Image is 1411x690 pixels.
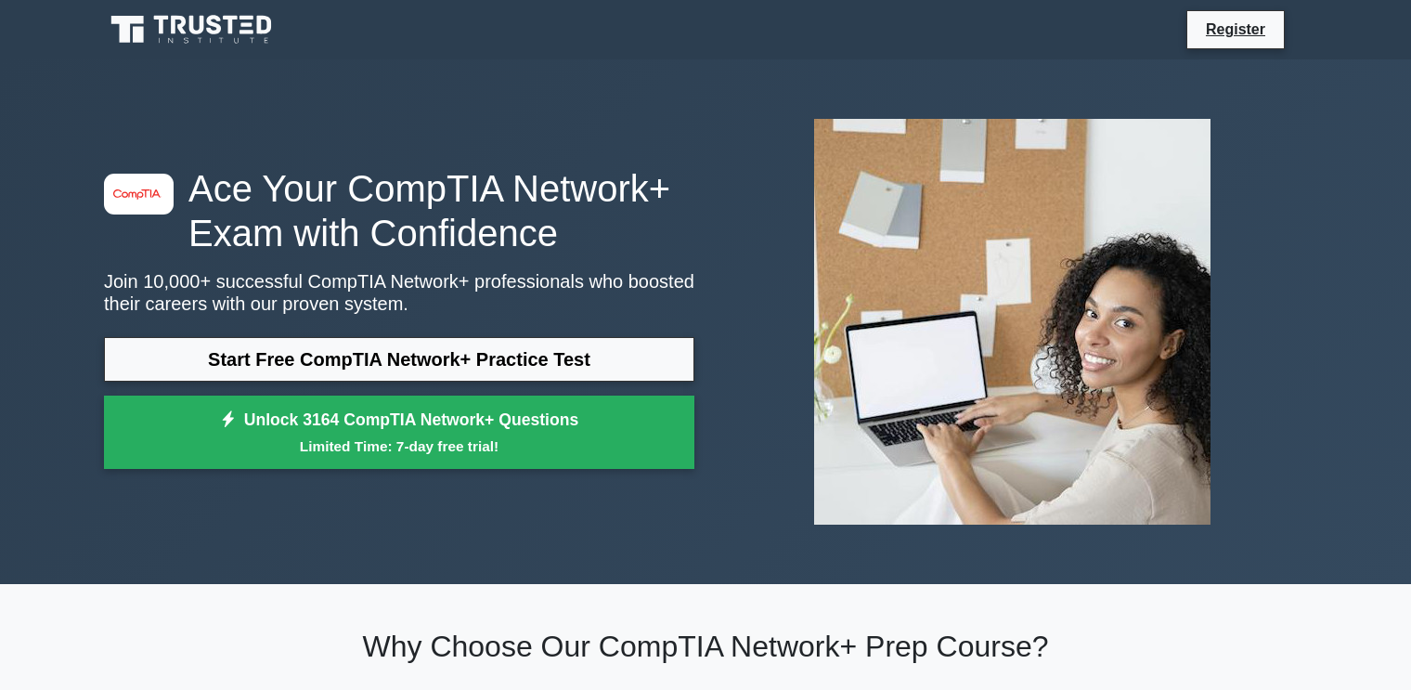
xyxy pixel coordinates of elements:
a: Unlock 3164 CompTIA Network+ QuestionsLimited Time: 7-day free trial! [104,396,694,470]
small: Limited Time: 7-day free trial! [127,436,671,457]
h2: Why Choose Our CompTIA Network+ Prep Course? [104,629,1307,664]
p: Join 10,000+ successful CompTIA Network+ professionals who boosted their careers with our proven ... [104,270,694,315]
a: Start Free CompTIA Network+ Practice Test [104,337,694,382]
h1: Ace Your CompTIA Network+ Exam with Confidence [104,166,694,255]
a: Register [1195,18,1276,41]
